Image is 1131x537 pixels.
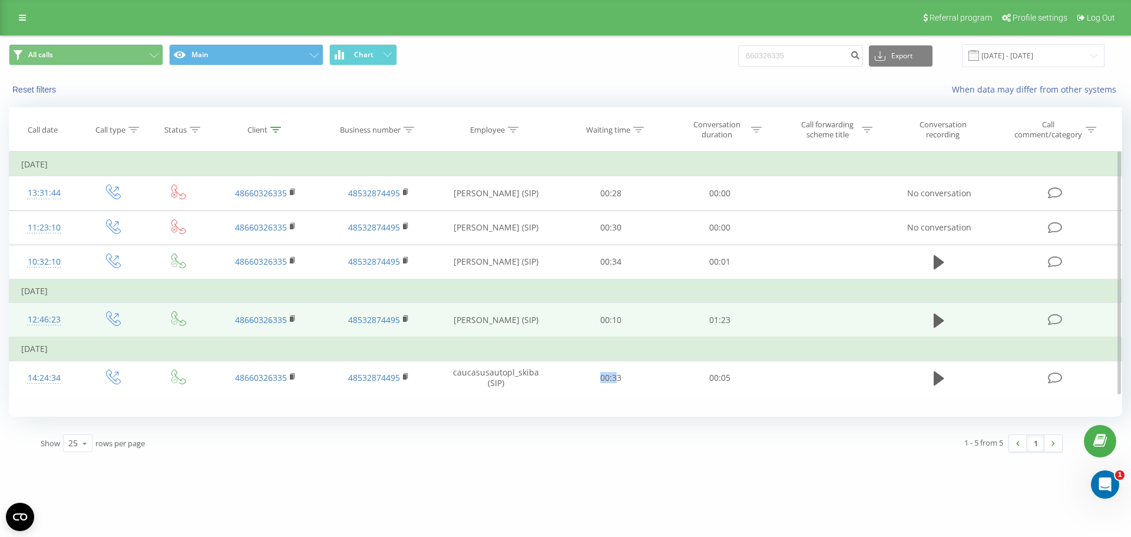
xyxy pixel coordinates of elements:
div: Status [164,125,187,135]
iframe: Intercom live chat [1091,470,1119,499]
div: 25 [68,437,78,449]
td: [PERSON_NAME] (SIP) [435,210,557,245]
span: rows per page [95,438,145,449]
td: [DATE] [9,279,1122,303]
span: Chart [354,51,373,59]
div: Call date [28,125,58,135]
td: [DATE] [9,153,1122,176]
button: All calls [9,44,163,65]
td: 00:01 [665,245,773,279]
span: Log Out [1087,13,1115,22]
span: No conversation [907,187,971,199]
a: 48532874495 [348,256,400,267]
a: 48532874495 [348,222,400,233]
td: 00:30 [557,210,665,245]
span: Referral program [930,13,992,22]
a: 48660326335 [235,187,287,199]
td: caucasusautopl_skiba (SIP) [435,361,557,395]
div: Employee [470,125,505,135]
div: Waiting time [586,125,630,135]
td: 00:00 [665,176,773,210]
div: 13:31:44 [21,182,67,205]
a: 48660326335 [235,222,287,233]
button: Reset filters [9,84,62,95]
td: [DATE] [9,337,1122,361]
a: 48660326335 [235,372,287,383]
td: 00:10 [557,303,665,338]
div: Conversation recording [905,120,981,140]
div: 1 - 5 from 5 [964,437,1003,449]
a: 48532874495 [348,372,400,383]
div: Call type [95,125,125,135]
td: 00:05 [665,361,773,395]
div: Call comment/category [1014,120,1083,140]
div: 11:23:10 [21,216,67,239]
span: All calls [28,50,53,60]
input: Search by number [738,45,863,67]
span: Profile settings [1013,13,1067,22]
td: [PERSON_NAME] (SIP) [435,303,557,338]
td: [PERSON_NAME] (SIP) [435,245,557,279]
td: 00:34 [557,245,665,279]
a: 48532874495 [348,314,400,325]
span: No conversation [907,222,971,233]
td: 01:23 [665,303,773,338]
button: Open CMP widget [6,503,34,531]
button: Chart [329,44,397,65]
button: Main [169,44,323,65]
a: 48660326335 [235,314,287,325]
a: 48532874495 [348,187,400,199]
span: Show [41,438,60,449]
a: When data may differ from other systems [952,84,1122,95]
td: 00:00 [665,210,773,245]
div: Conversation duration [685,120,748,140]
button: Export [869,45,932,67]
a: 1 [1027,435,1044,452]
a: 48660326335 [235,256,287,267]
td: 00:28 [557,176,665,210]
span: 1 [1115,470,1125,480]
div: Call forwarding scheme title [796,120,859,140]
div: 10:32:10 [21,251,67,274]
div: 14:24:34 [21,367,67,390]
div: 12:46:23 [21,308,67,331]
div: Client [247,125,267,135]
div: Business number [340,125,401,135]
td: 00:33 [557,361,665,395]
td: [PERSON_NAME] (SIP) [435,176,557,210]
